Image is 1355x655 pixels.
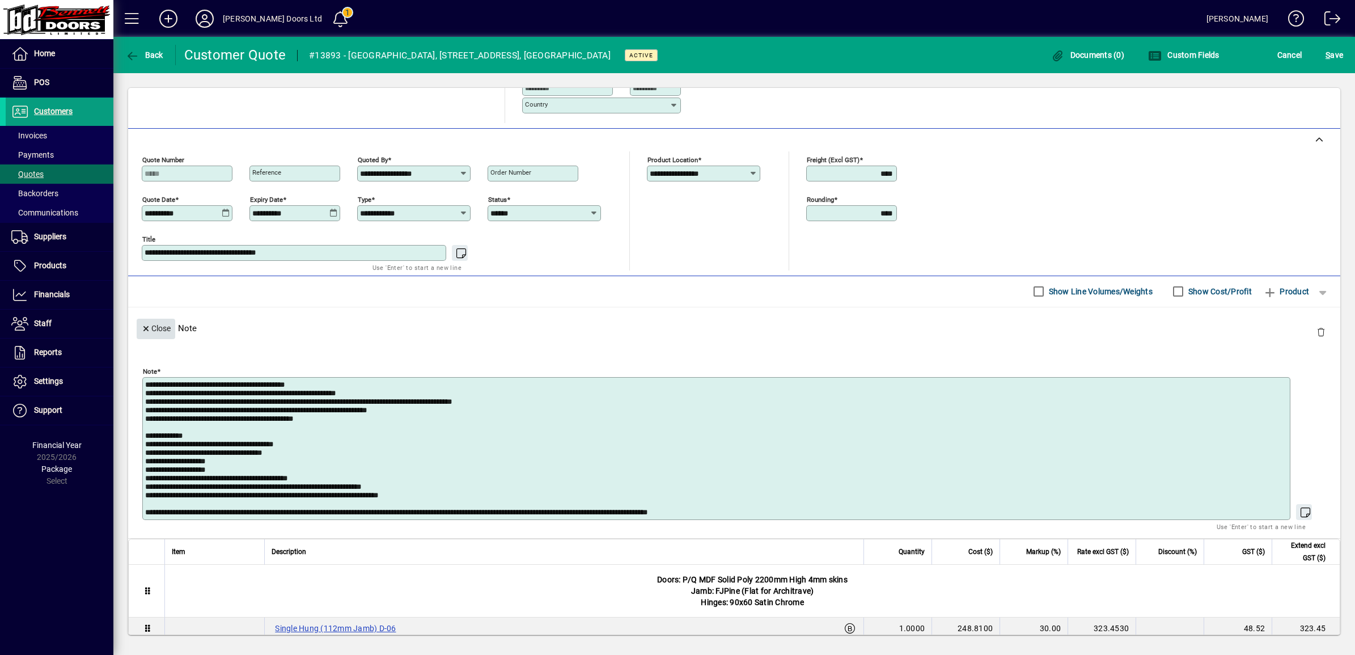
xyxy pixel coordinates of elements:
mat-label: Note [143,367,157,375]
span: Quantity [899,546,925,558]
span: Cost ($) [968,546,993,558]
label: Show Line Volumes/Weights [1047,286,1153,297]
app-page-header-button: Close [134,323,178,333]
app-page-header-button: Delete [1307,327,1335,337]
mat-label: Title [142,235,155,243]
a: Support [6,396,113,425]
span: Active [629,52,653,59]
button: Documents (0) [1048,45,1127,65]
span: Custom Fields [1148,50,1219,60]
a: Staff [6,310,113,338]
div: [PERSON_NAME] [1206,10,1268,28]
span: Package [41,464,72,474]
button: Save [1323,45,1346,65]
mat-label: Reference [252,168,281,176]
mat-label: Country [525,100,548,108]
mat-label: Quote date [142,195,175,203]
mat-label: Freight (excl GST) [807,155,859,163]
mat-label: Order number [490,168,531,176]
button: Profile [187,9,223,29]
span: S [1326,50,1330,60]
button: Product [1257,281,1315,302]
button: Cancel [1274,45,1305,65]
button: Custom Fields [1145,45,1222,65]
a: Products [6,252,113,280]
mat-label: Product location [647,155,698,163]
div: #13893 - [GEOGRAPHIC_DATA], [STREET_ADDRESS], [GEOGRAPHIC_DATA] [309,47,611,65]
mat-hint: Use 'Enter' to start a new line [1217,520,1306,533]
mat-label: Type [358,195,371,203]
td: 30.00 [1000,618,1068,640]
span: Close [141,319,171,338]
span: Item [172,546,185,558]
span: Invoices [11,131,47,140]
span: Rate excl GST ($) [1077,546,1129,558]
div: 323.4530 [1075,623,1129,634]
a: Financials [6,281,113,309]
span: Payments [11,150,54,159]
a: Home [6,40,113,68]
span: Markup (%) [1026,546,1061,558]
span: Discount (%) [1158,546,1197,558]
span: Financials [34,290,70,299]
label: Single Hung (112mm Jamb) D-06 [272,622,399,635]
span: POS [34,78,49,87]
div: Note [128,307,1340,349]
button: Back [122,45,166,65]
a: Settings [6,367,113,396]
a: Reports [6,339,113,367]
button: Add [150,9,187,29]
mat-hint: Use 'Enter' to start a new line [372,261,461,274]
a: Payments [6,145,113,164]
button: Close [137,319,175,339]
span: Products [34,261,66,270]
a: Quotes [6,164,113,184]
button: Delete [1307,319,1335,346]
span: Staff [34,319,52,328]
td: 248.8100 [931,618,1000,640]
mat-label: Quoted by [358,155,388,163]
mat-label: Status [488,195,507,203]
a: Communications [6,203,113,222]
span: Financial Year [32,441,82,450]
span: Cancel [1277,46,1302,64]
mat-label: Quote number [142,155,184,163]
a: Suppliers [6,223,113,251]
a: Backorders [6,184,113,203]
span: Customers [34,107,73,116]
span: Backorders [11,189,58,198]
mat-label: Expiry date [250,195,283,203]
span: GST ($) [1242,546,1265,558]
span: Home [34,49,55,58]
span: Quotes [11,170,44,179]
label: Show Cost/Profit [1186,286,1252,297]
td: 323.45 [1272,618,1340,640]
span: Suppliers [34,232,66,241]
a: Logout [1316,2,1341,39]
span: 1.0000 [899,623,925,634]
span: ave [1326,46,1343,64]
span: Extend excl GST ($) [1279,539,1326,564]
span: Back [125,50,163,60]
div: Customer Quote [184,46,286,64]
a: Invoices [6,126,113,145]
app-page-header-button: Back [113,45,176,65]
td: 48.52 [1204,618,1272,640]
span: Description [272,546,306,558]
span: Settings [34,377,63,386]
a: Knowledge Base [1280,2,1305,39]
a: POS [6,69,113,97]
span: Documents (0) [1051,50,1124,60]
span: Product [1263,282,1309,301]
span: Communications [11,208,78,217]
span: Support [34,405,62,415]
div: Doors: P/Q MDF Solid Poly 2200mm High 4mm skins Jamb: FJPine (Flat for Architrave) Hinges: 90x60 ... [165,565,1340,617]
mat-label: Rounding [807,195,834,203]
span: Reports [34,348,62,357]
div: [PERSON_NAME] Doors Ltd [223,10,322,28]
